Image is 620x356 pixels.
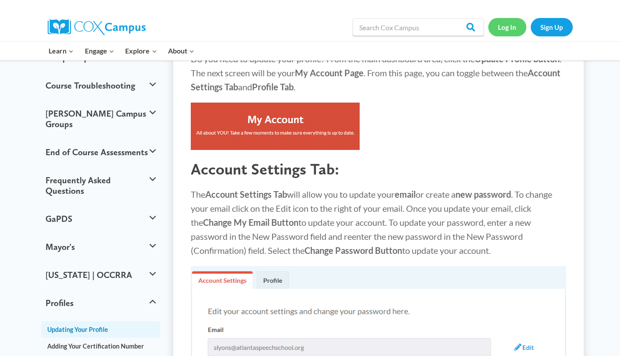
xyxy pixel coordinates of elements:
[455,189,511,199] strong: new password
[41,100,161,138] button: [PERSON_NAME] Campus Groups
[191,52,566,94] p: Do you need to update your profile? From the main dashboard area, click the . The next screen wil...
[395,189,416,199] strong: email
[43,42,80,60] button: Child menu of Learn
[205,189,287,199] strong: Account Settings Tab
[120,42,163,60] button: Child menu of Explore
[41,289,161,317] button: Profiles
[79,42,120,60] button: Child menu of Engage
[295,68,364,78] strong: My Account Page
[271,217,298,228] strong: Button
[41,233,161,261] button: Mayor's
[305,245,402,256] strong: Change Password Button
[252,82,294,92] strong: Profile Tab
[41,138,161,166] button: End of Course Assessments
[191,68,560,92] strong: Account Settings Tab
[48,19,146,35] img: Cox Campus
[191,187,566,257] p: The will allow you to update your or create a . To change your email click on the Edit icon to th...
[353,18,484,36] input: Search Cox Campus
[531,18,573,36] a: Sign Up
[41,205,161,233] button: GaPDS
[475,53,560,64] strong: Update Profile button
[488,18,573,36] nav: Secondary Navigation
[203,217,270,228] strong: Change My Email
[162,42,200,60] button: Child menu of About
[191,160,566,178] h2: Account Settings Tab:
[41,166,161,205] button: Frequently Asked Questions
[41,338,161,354] a: Adding Your Certification Number
[488,18,526,36] a: Log In
[41,321,161,338] a: Updating Your Profile
[41,261,161,289] button: [US_STATE] | OCCRRA
[43,42,200,60] nav: Primary Navigation
[41,71,161,100] button: Course Troubleshooting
